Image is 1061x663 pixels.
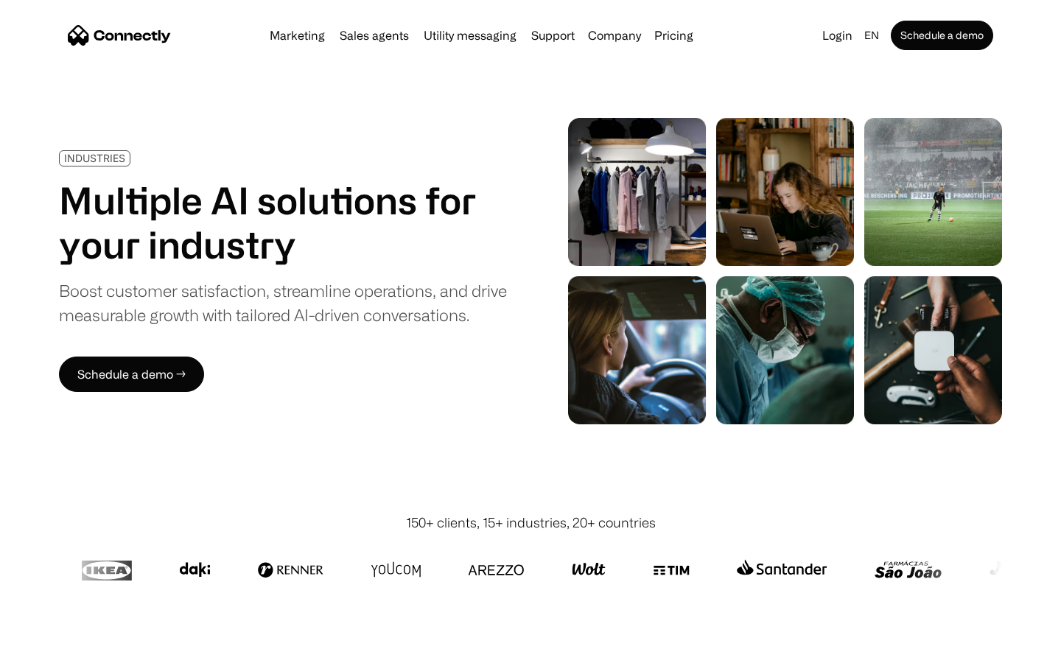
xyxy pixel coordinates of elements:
a: Marketing [264,29,331,41]
div: 150+ clients, 15+ industries, 20+ countries [406,513,656,533]
div: Company [588,25,641,46]
div: Boost customer satisfaction, streamline operations, and drive measurable growth with tailored AI-... [59,278,507,327]
div: en [864,25,879,46]
a: Pricing [648,29,699,41]
div: INDUSTRIES [64,152,125,164]
div: Company [584,25,645,46]
h1: Multiple AI solutions for your industry [59,178,507,267]
a: Login [816,25,858,46]
a: Schedule a demo [891,21,993,50]
a: home [68,24,171,46]
ul: Language list [29,637,88,658]
div: en [858,25,888,46]
a: Sales agents [334,29,415,41]
a: Support [525,29,581,41]
a: Utility messaging [418,29,522,41]
aside: Language selected: English [15,636,88,658]
a: Schedule a demo → [59,357,204,392]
